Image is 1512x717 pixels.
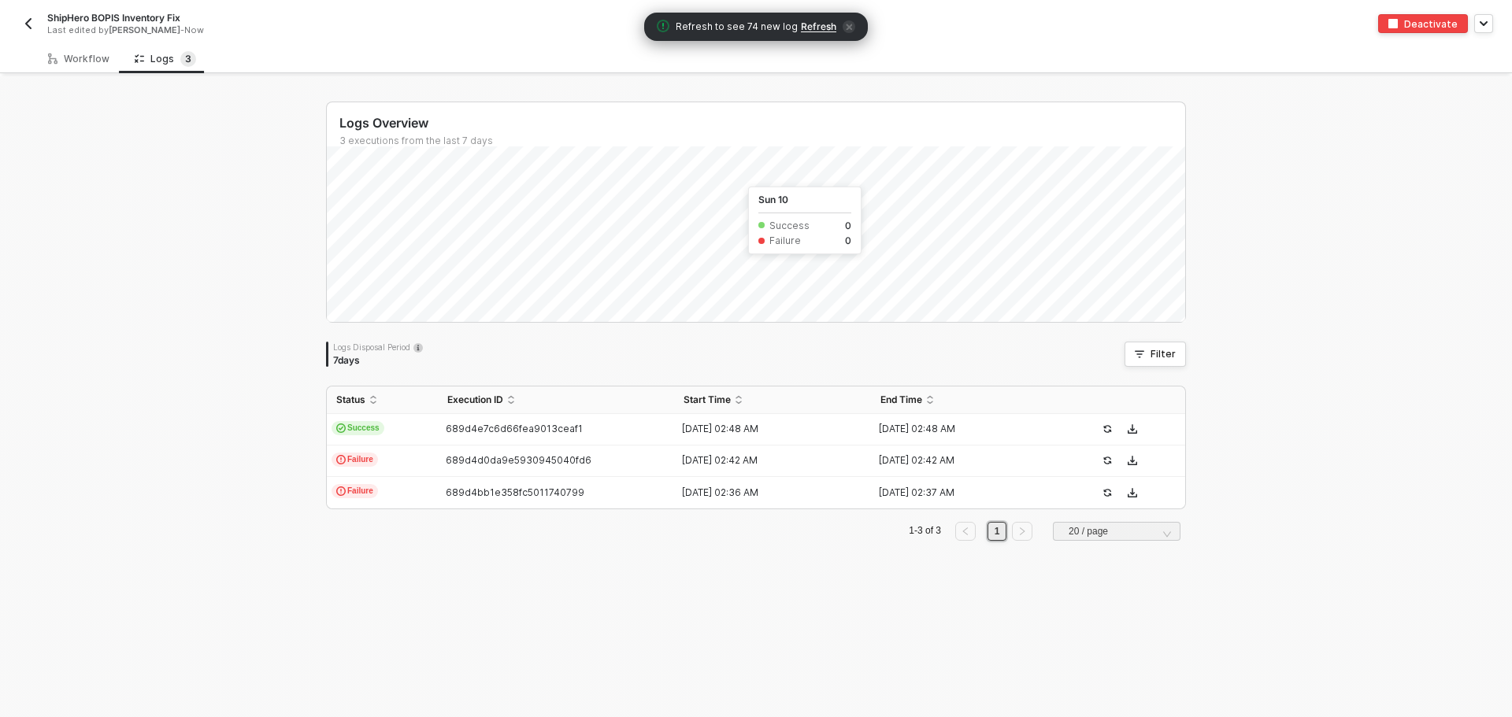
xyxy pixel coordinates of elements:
span: icon-success-page [1102,456,1112,465]
div: Page Size [1053,522,1180,547]
span: icon-close [843,20,855,33]
div: [DATE] 02:42 AM [674,454,858,467]
li: Next Page [1010,522,1035,541]
span: Failure [332,453,378,467]
span: [PERSON_NAME] [109,24,180,35]
th: Start Time [674,386,871,414]
button: left [955,522,976,541]
span: icon-success-page [1102,424,1112,434]
img: deactivate [1388,19,1398,28]
span: icon-success-page [1102,488,1112,497]
div: [DATE] 02:48 AM [871,423,1055,435]
img: back [22,17,35,30]
span: icon-download [1128,488,1137,497]
span: 689d4d0da9e5930945040fd6 [446,454,591,466]
span: Success [332,421,384,435]
th: Status [327,386,438,414]
span: icon-exclamation [336,486,346,496]
div: [DATE] 02:42 AM [871,454,1055,467]
a: 1 [990,523,1005,540]
div: Filter [1151,348,1176,360]
span: Refresh to see 74 new log [676,20,798,35]
span: 3 [185,53,191,65]
span: End Time [880,394,922,406]
div: Logs [135,51,196,67]
div: 7 days [333,354,423,367]
input: Page Size [1062,523,1171,540]
span: Execution ID [447,394,503,406]
div: [DATE] 02:37 AM [871,486,1055,499]
span: icon-download [1128,456,1137,465]
span: Start Time [684,394,731,406]
div: Logs Disposal Period [333,342,423,353]
div: [DATE] 02:36 AM [674,486,858,499]
div: Deactivate [1404,17,1458,31]
span: ShipHero BOPIS Inventory Fix [47,11,180,24]
span: Status [336,394,365,406]
span: icon-cards [336,423,346,433]
span: 689d4bb1e358fc5011740799 [446,486,584,498]
span: right [1017,527,1027,536]
li: 1-3 of 3 [906,522,943,541]
div: [DATE] 02:48 AM [674,423,858,435]
sup: 3 [180,51,196,67]
span: left [961,527,970,536]
div: Logs Overview [339,115,1185,131]
div: 3 executions from the last 7 days [339,135,1185,147]
th: Execution ID [438,386,674,414]
button: back [19,14,38,33]
li: Previous Page [953,522,978,541]
button: Filter [1125,342,1186,367]
span: icon-exclamation [657,20,669,32]
button: deactivateDeactivate [1378,14,1468,33]
th: End Time [871,386,1068,414]
span: icon-download [1128,424,1137,434]
span: 20 / page [1069,519,1171,543]
span: 689d4e7c6d66fea9013ceaf1 [446,423,583,434]
li: 1 [988,522,1006,541]
span: Refresh [801,20,836,33]
span: Failure [332,484,378,498]
div: Last edited by - Now [47,24,720,36]
div: Workflow [48,53,109,65]
button: right [1012,522,1032,541]
span: icon-exclamation [336,455,346,464]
